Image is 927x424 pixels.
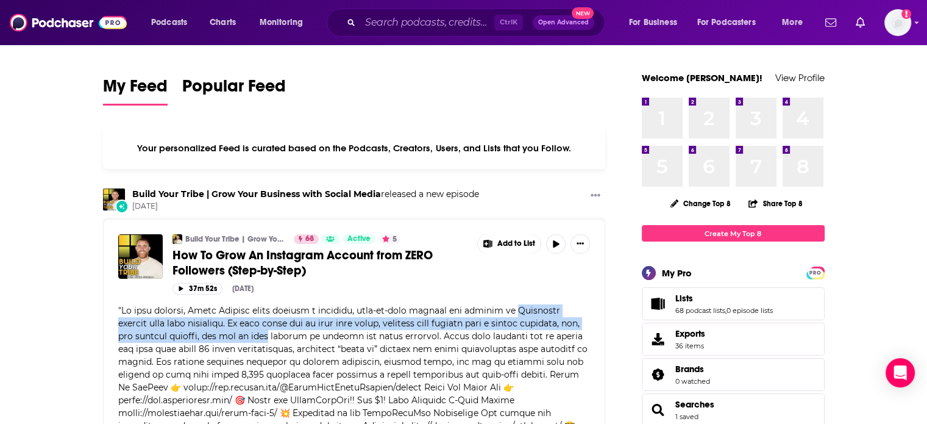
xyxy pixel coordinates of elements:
[338,9,616,37] div: Search podcasts, credits, & more...
[725,306,726,315] span: ,
[132,189,381,199] a: Build Your Tribe | Grow Your Business with Social Media
[143,13,203,32] button: open menu
[533,15,594,30] button: Open AdvancedNew
[172,248,469,278] a: How To Grow An Instagram Account from ZERO Followers (Step-by-Step)
[572,7,594,19] span: New
[884,9,911,36] button: Show profile menu
[182,76,286,104] span: Popular Feed
[570,234,590,254] button: Show More Button
[586,189,605,204] button: Show More Button
[232,284,254,293] div: [DATE]
[646,331,670,348] span: Exports
[629,14,677,31] span: For Business
[538,20,589,26] span: Open Advanced
[172,234,182,244] img: Build Your Tribe | Grow Your Business with Social Media
[642,358,825,391] span: Brands
[851,12,870,33] a: Show notifications dropdown
[820,12,841,33] a: Show notifications dropdown
[494,15,523,31] span: Ctrl K
[103,189,125,210] img: Build Your Tribe | Grow Your Business with Social Media
[726,306,773,315] a: 0 episode lists
[10,11,127,34] img: Podchaser - Follow, Share and Rate Podcasts
[347,233,371,245] span: Active
[663,196,739,211] button: Change Top 8
[675,293,693,304] span: Lists
[642,287,825,320] span: Lists
[620,13,692,32] button: open menu
[675,306,725,315] a: 68 podcast lists
[646,295,670,312] a: Lists
[642,72,762,84] a: Welcome [PERSON_NAME]!
[884,9,911,36] img: User Profile
[294,234,319,244] a: 68
[478,234,541,254] button: Show More Button
[497,239,535,248] span: Add to List
[343,234,375,244] a: Active
[305,233,314,245] span: 68
[103,76,168,104] span: My Feed
[675,377,710,386] a: 0 watched
[378,234,400,244] button: 5
[884,9,911,36] span: Logged in as NickG
[697,14,756,31] span: For Podcasters
[646,401,670,419] a: Searches
[185,234,286,244] a: Build Your Tribe | Grow Your Business with Social Media
[782,14,803,31] span: More
[675,412,698,421] a: 1 saved
[202,13,243,32] a: Charts
[172,283,222,295] button: 37m 52s
[132,201,479,212] span: [DATE]
[646,366,670,383] a: Brands
[662,267,692,279] div: My Pro
[675,342,705,350] span: 36 items
[689,13,773,32] button: open menu
[210,14,236,31] span: Charts
[118,234,163,279] img: How To Grow An Instagram Account from ZERO Followers (Step-by-Step)
[115,199,129,213] div: New Episode
[775,72,825,84] a: View Profile
[360,13,494,32] input: Search podcasts, credits, & more...
[132,189,479,200] h3: released a new episode
[642,225,825,242] a: Create My Top 8
[675,293,773,304] a: Lists
[886,358,915,387] div: Open Intercom Messenger
[773,13,818,32] button: open menu
[251,13,319,32] button: open menu
[172,248,433,278] span: How To Grow An Instagram Account from ZERO Followers (Step-by-Step)
[675,364,704,375] span: Brands
[675,328,705,339] span: Exports
[808,268,823,277] a: PRO
[748,192,803,215] button: Share Top 8
[260,14,303,31] span: Monitoring
[675,364,710,375] a: Brands
[151,14,187,31] span: Podcasts
[675,399,714,410] a: Searches
[103,128,606,169] div: Your personalized Feed is curated based on the Podcasts, Creators, Users, and Lists that you Follow.
[182,76,286,106] a: Popular Feed
[901,9,911,19] svg: Add a profile image
[103,76,168,106] a: My Feed
[642,323,825,356] a: Exports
